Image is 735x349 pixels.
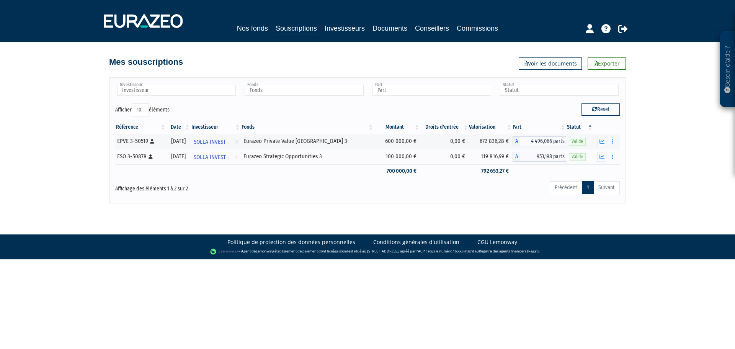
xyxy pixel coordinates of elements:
label: Afficher éléments [115,103,170,116]
a: Investisseurs [325,23,365,34]
a: Documents [372,23,407,34]
th: Date: activer pour trier la colonne par ordre croissant [166,121,191,134]
td: 119 816,99 € [469,149,513,164]
a: Commissions [457,23,498,34]
img: logo-lemonway.png [210,248,240,256]
a: 1 [582,181,594,194]
span: SOLLA INVEST [194,150,226,164]
td: 100 000,00 € [374,149,420,164]
div: ESO 3-50878 [117,152,163,161]
i: Voir l'investisseur [235,135,238,149]
a: Conseillers [415,23,449,34]
p: Besoin d'aide ? [723,35,732,104]
div: [DATE] [169,152,188,161]
div: EPVE 3-50519 [117,137,163,145]
th: Valorisation: activer pour trier la colonne par ordre croissant [469,121,513,134]
th: Part: activer pour trier la colonne par ordre croissant [513,121,567,134]
a: Registre des agents financiers (Regafi) [479,249,539,254]
a: Nos fonds [237,23,268,34]
span: Valide [569,153,586,161]
td: 700 000,00 € [374,164,420,178]
div: Affichage des éléments 1 à 2 sur 2 [115,180,319,193]
span: A [513,136,520,146]
select: Afficheréléments [132,103,149,116]
span: A [513,152,520,162]
a: SOLLA INVEST [191,134,241,149]
th: Droits d'entrée: activer pour trier la colonne par ordre croissant [420,121,469,134]
div: Eurazeo Strategic Opportunities 3 [243,152,371,161]
a: Politique de protection des données personnelles [227,238,355,246]
span: Valide [569,138,586,145]
th: Statut : activer pour trier la colonne par ordre d&eacute;croissant [566,121,593,134]
i: Voir l'investisseur [235,150,238,164]
th: Montant: activer pour trier la colonne par ordre croissant [374,121,420,134]
a: Souscriptions [276,23,317,35]
div: Eurazeo Private Value [GEOGRAPHIC_DATA] 3 [243,137,371,145]
span: SOLLA INVEST [194,135,226,149]
a: Exporter [588,57,626,70]
i: [Français] Personne physique [150,139,154,144]
th: Référence : activer pour trier la colonne par ordre croissant [115,121,166,134]
i: [Français] Personne physique [149,154,153,159]
th: Investisseur: activer pour trier la colonne par ordre croissant [191,121,241,134]
span: 4 496,066 parts [520,136,567,146]
div: [DATE] [169,137,188,145]
a: CGU Lemonway [477,238,517,246]
h4: Mes souscriptions [109,57,183,67]
a: Conditions générales d'utilisation [373,238,459,246]
td: 792 653,27 € [469,164,513,178]
a: Voir les documents [519,57,582,70]
div: A - Eurazeo Private Value Europe 3 [513,136,567,146]
span: 953,198 parts [520,152,567,162]
a: Lemonway [256,249,273,254]
th: Fonds: activer pour trier la colonne par ordre croissant [241,121,374,134]
div: A - Eurazeo Strategic Opportunities 3 [513,152,567,162]
td: 0,00 € [420,149,469,164]
div: - Agent de (établissement de paiement dont le siège social est situé au [STREET_ADDRESS], agréé p... [8,248,727,256]
td: 672 836,28 € [469,134,513,149]
img: 1732889491-logotype_eurazeo_blanc_rvb.png [104,14,183,28]
a: SOLLA INVEST [191,149,241,164]
td: 0,00 € [420,134,469,149]
td: 600 000,00 € [374,134,420,149]
button: Reset [581,103,620,116]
